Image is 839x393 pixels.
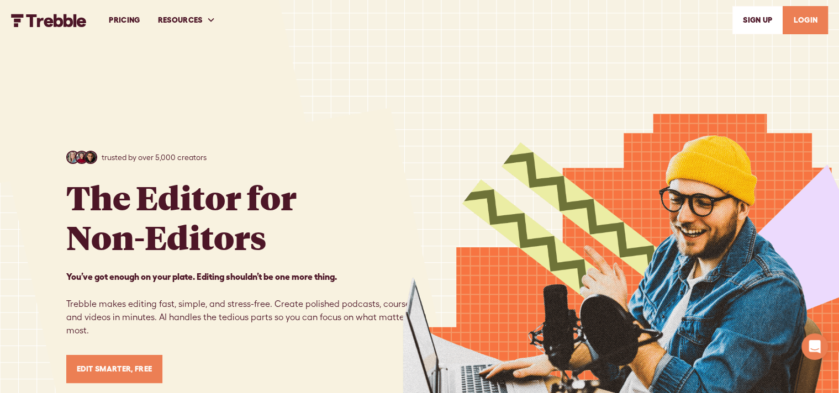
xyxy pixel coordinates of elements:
[66,270,420,337] p: Trebble makes editing fast, simple, and stress-free. Create polished podcasts, courses, and video...
[100,1,149,39] a: PRICING
[66,272,337,282] strong: You’ve got enough on your plate. Editing shouldn’t be one more thing. ‍
[783,6,828,34] a: LOGIN
[11,13,87,26] a: home
[801,333,828,360] div: Open Intercom Messenger
[102,152,207,163] p: trusted by over 5,000 creators
[732,6,783,34] a: SIGn UP
[158,14,203,26] div: RESOURCES
[66,177,297,257] h1: The Editor for Non-Editors
[66,355,163,383] a: Edit Smarter, Free
[11,14,87,27] img: Trebble FM Logo
[149,1,225,39] div: RESOURCES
